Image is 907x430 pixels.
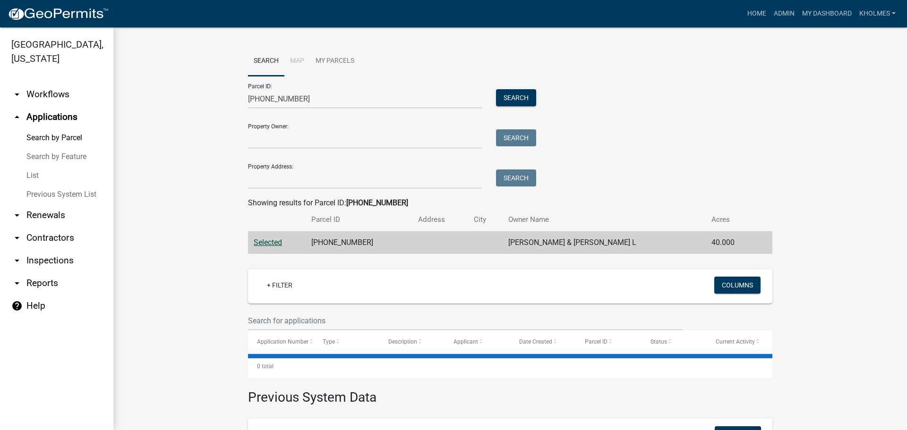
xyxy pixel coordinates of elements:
[310,46,360,76] a: My Parcels
[306,231,412,254] td: [PHONE_NUMBER]
[388,338,417,345] span: Description
[642,330,707,353] datatable-header-cell: Status
[11,89,23,100] i: arrow_drop_down
[706,231,756,254] td: 40.000
[770,5,798,23] a: Admin
[248,354,772,378] div: 0 total
[254,238,282,247] a: Selected
[798,5,856,23] a: My Dashboard
[11,255,23,266] i: arrow_drop_down
[856,5,899,23] a: Kholmes
[716,338,755,345] span: Current Activity
[248,197,772,209] div: Showing results for Parcel ID:
[248,46,284,76] a: Search
[11,300,23,312] i: help
[576,330,642,353] datatable-header-cell: Parcel ID
[453,338,478,345] span: Applicant
[510,330,576,353] datatable-header-cell: Date Created
[346,198,408,207] strong: [PHONE_NUMBER]
[259,277,300,294] a: + Filter
[248,311,683,330] input: Search for applications
[445,330,510,353] datatable-header-cell: Applicant
[412,209,468,231] th: Address
[585,338,608,345] span: Parcel ID
[706,209,756,231] th: Acres
[323,338,335,345] span: Type
[11,111,23,123] i: arrow_drop_up
[248,330,314,353] datatable-header-cell: Application Number
[650,338,667,345] span: Status
[11,232,23,244] i: arrow_drop_down
[379,330,445,353] datatable-header-cell: Description
[707,330,772,353] datatable-header-cell: Current Activity
[248,378,772,407] h3: Previous System Data
[496,169,536,186] button: Search
[468,209,503,231] th: City
[11,278,23,289] i: arrow_drop_down
[11,210,23,221] i: arrow_drop_down
[314,330,379,353] datatable-header-cell: Type
[306,209,412,231] th: Parcel ID
[714,277,761,294] button: Columns
[744,5,770,23] a: Home
[503,231,706,254] td: [PERSON_NAME] & [PERSON_NAME] L
[496,129,536,146] button: Search
[503,209,706,231] th: Owner Name
[496,89,536,106] button: Search
[257,338,308,345] span: Application Number
[519,338,552,345] span: Date Created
